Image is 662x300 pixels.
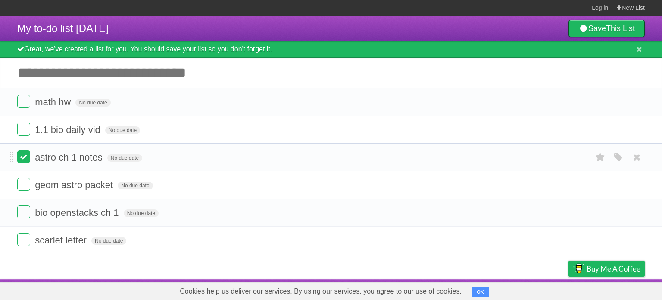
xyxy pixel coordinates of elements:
a: Terms [528,281,547,298]
label: Done [17,178,30,191]
span: 1.1 bio daily vid [35,124,103,135]
span: No due date [118,182,153,189]
label: Done [17,123,30,136]
label: Done [17,205,30,218]
span: geom astro packet [35,180,115,190]
label: Done [17,95,30,108]
a: Buy me a coffee [568,261,645,277]
a: Suggest a feature [590,281,645,298]
span: No due date [124,209,159,217]
span: No due date [91,237,126,245]
span: Cookies help us deliver our services. By using our services, you agree to our use of cookies. [171,283,470,300]
label: Done [17,233,30,246]
a: About [454,281,472,298]
span: Buy me a coffee [587,261,640,276]
span: math hw [35,97,73,107]
a: Privacy [557,281,580,298]
span: No due date [105,126,140,134]
span: bio openstacks ch 1 [35,207,121,218]
label: Done [17,150,30,163]
span: My to-do list [DATE] [17,22,109,34]
label: Star task [592,150,609,164]
img: Buy me a coffee [573,261,584,276]
span: astro ch 1 notes [35,152,105,163]
span: scarlet letter [35,235,89,246]
a: SaveThis List [568,20,645,37]
a: Developers [482,281,517,298]
span: No due date [75,99,110,107]
button: OK [472,287,489,297]
b: This List [606,24,635,33]
span: No due date [107,154,142,162]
